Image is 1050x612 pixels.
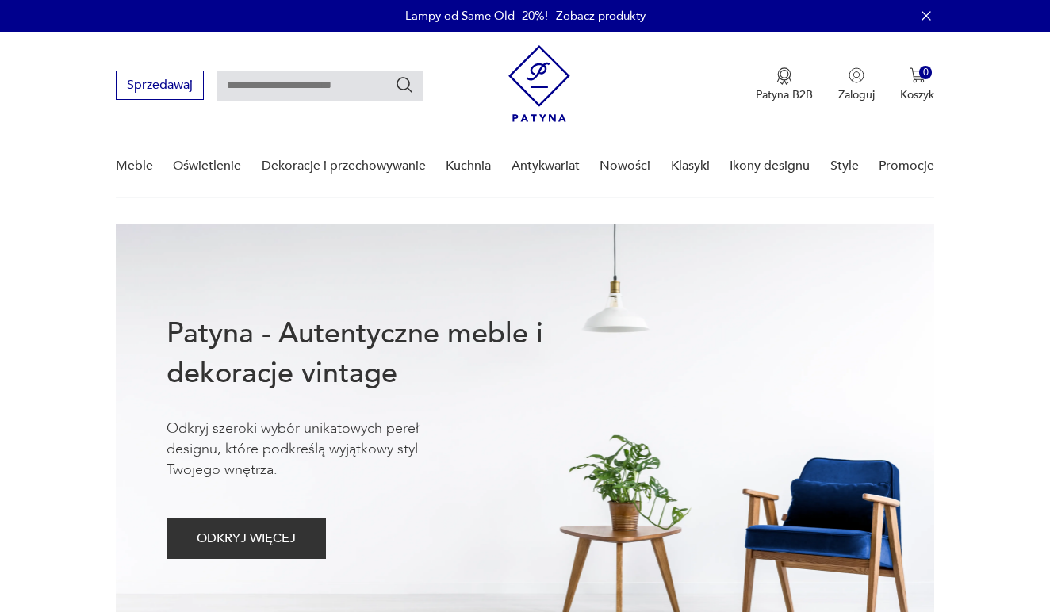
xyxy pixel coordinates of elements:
a: Oświetlenie [173,136,241,197]
a: Ikona medaluPatyna B2B [756,67,813,102]
img: Ikonka użytkownika [849,67,864,83]
a: Meble [116,136,153,197]
button: Patyna B2B [756,67,813,102]
a: Klasyki [671,136,710,197]
a: Dekoracje i przechowywanie [262,136,426,197]
a: Sprzedawaj [116,81,204,92]
div: 0 [919,66,933,79]
img: Ikona koszyka [910,67,925,83]
button: Zaloguj [838,67,875,102]
a: ODKRYJ WIĘCEJ [167,534,326,545]
p: Koszyk [900,87,934,102]
img: Patyna - sklep z meblami i dekoracjami vintage [508,45,570,122]
a: Antykwariat [512,136,580,197]
button: Szukaj [395,75,414,94]
p: Lampy od Same Old -20%! [405,8,548,24]
a: Kuchnia [446,136,491,197]
a: Promocje [879,136,934,197]
a: Ikony designu [730,136,810,197]
button: Sprzedawaj [116,71,204,100]
p: Zaloguj [838,87,875,102]
p: Odkryj szeroki wybór unikatowych pereł designu, które podkreślą wyjątkowy styl Twojego wnętrza. [167,419,468,480]
a: Style [830,136,859,197]
button: 0Koszyk [900,67,934,102]
img: Ikona medalu [776,67,792,85]
a: Zobacz produkty [556,8,646,24]
p: Patyna B2B [756,87,813,102]
button: ODKRYJ WIĘCEJ [167,518,326,559]
a: Nowości [600,136,650,197]
h1: Patyna - Autentyczne meble i dekoracje vintage [167,314,595,393]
